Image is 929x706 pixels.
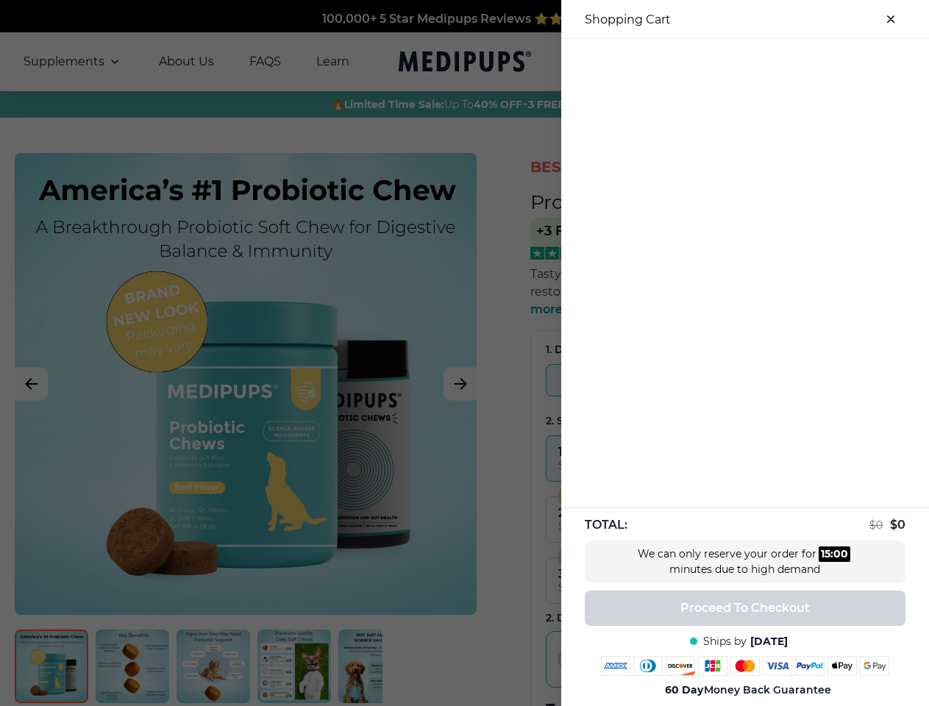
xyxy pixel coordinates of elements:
img: diners-club [633,656,663,676]
img: google [860,656,889,676]
span: Ships by [703,635,747,649]
img: paypal [795,656,825,676]
span: [DATE] [750,635,788,649]
span: $ 0 [890,518,905,532]
img: visa [763,656,792,676]
strong: 60 Day [666,683,704,696]
button: close-cart [876,4,905,34]
img: mastercard [730,656,760,676]
div: : [819,546,850,562]
img: discover [666,656,695,676]
div: 15 [821,546,830,562]
div: We can only reserve your order for minutes due to high demand [635,546,855,577]
img: apple [827,656,857,676]
img: amex [601,656,630,676]
span: $ 0 [869,518,883,532]
span: Money Back Guarantee [666,683,831,697]
h3: Shopping Cart [585,13,671,26]
div: 00 [833,546,848,562]
img: jcb [698,656,727,676]
span: TOTAL: [585,517,627,533]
